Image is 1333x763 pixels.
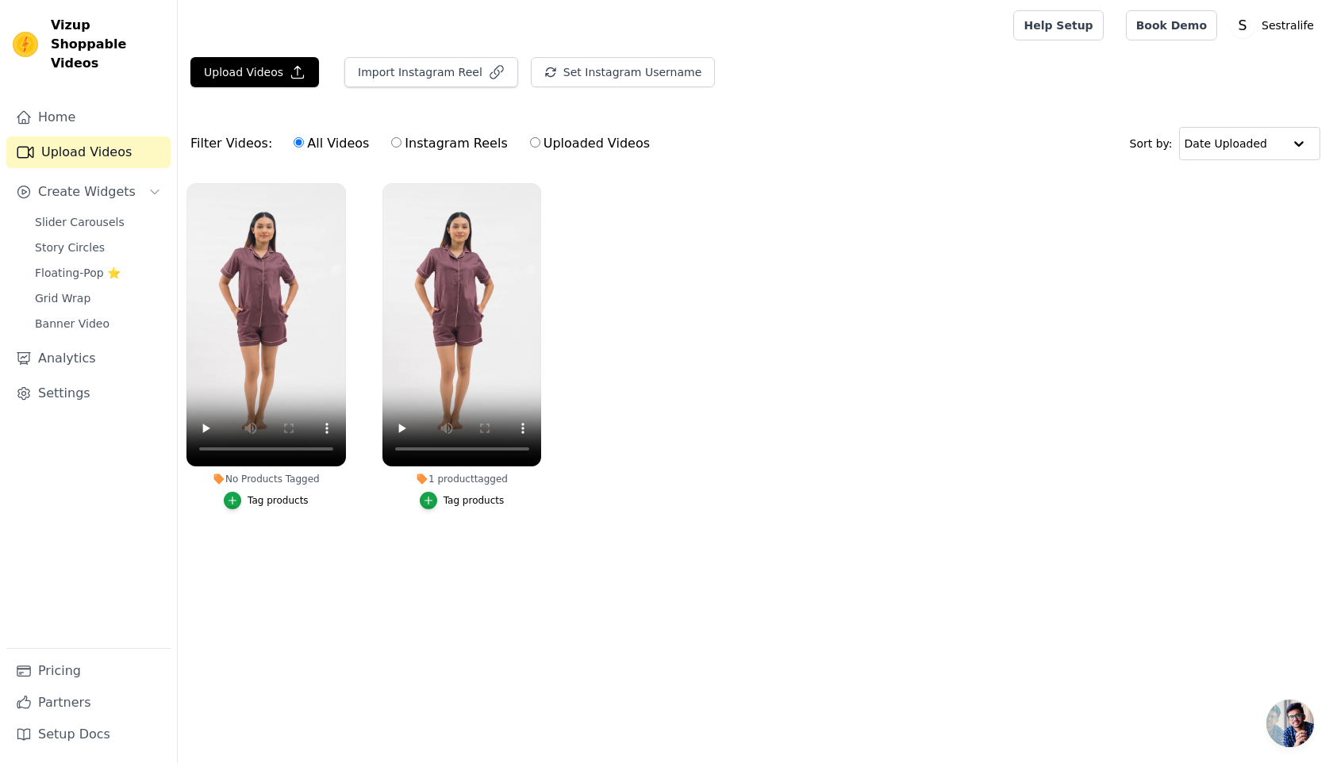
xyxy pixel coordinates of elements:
a: Grid Wrap [25,287,171,309]
button: Create Widgets [6,176,171,208]
span: Story Circles [35,240,105,255]
a: Floating-Pop ⭐ [25,262,171,284]
text: S [1239,17,1247,33]
span: Slider Carousels [35,214,125,230]
button: Import Instagram Reel [344,57,518,87]
a: Banner Video [25,312,171,335]
div: Open chat [1266,700,1314,747]
button: Tag products [420,492,505,509]
span: Vizup Shoppable Videos [51,16,164,73]
a: Pricing [6,655,171,687]
input: All Videos [294,137,304,148]
a: Book Demo [1126,10,1217,40]
div: Sort by: [1130,127,1321,160]
a: Help Setup [1013,10,1103,40]
a: Settings [6,378,171,409]
a: Upload Videos [6,136,171,168]
a: Partners [6,687,171,719]
span: Banner Video [35,316,109,332]
label: Instagram Reels [390,133,508,154]
div: Tag products [248,494,309,507]
input: Uploaded Videos [530,137,540,148]
div: Filter Videos: [190,125,659,162]
span: Floating-Pop ⭐ [35,265,121,281]
label: All Videos [293,133,370,154]
div: No Products Tagged [186,473,346,485]
div: 1 product tagged [382,473,542,485]
label: Uploaded Videos [529,133,651,154]
button: Set Instagram Username [531,57,715,87]
a: Setup Docs [6,719,171,750]
input: Instagram Reels [391,137,401,148]
button: Tag products [224,492,309,509]
span: Grid Wrap [35,290,90,306]
a: Analytics [6,343,171,374]
a: Home [6,102,171,133]
img: Vizup [13,32,38,57]
div: Tag products [444,494,505,507]
button: S Sestralife [1230,11,1320,40]
a: Slider Carousels [25,211,171,233]
button: Upload Videos [190,57,319,87]
a: Story Circles [25,236,171,259]
span: Create Widgets [38,182,136,201]
p: Sestralife [1255,11,1320,40]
